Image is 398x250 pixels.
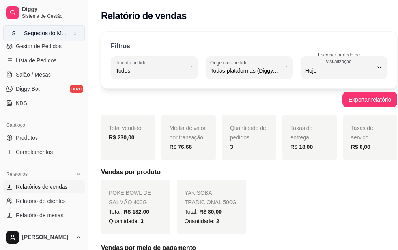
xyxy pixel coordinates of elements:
[342,92,397,107] button: Exportar relatório
[16,148,53,156] span: Complementos
[169,144,192,150] strong: R$ 76,66
[3,228,85,247] button: [PERSON_NAME]
[230,144,233,150] strong: 3
[185,218,219,224] span: Quantidade:
[3,54,85,67] a: Lista de Pedidos
[301,56,387,79] button: Escolher período de visualizaçãoHoje
[101,167,397,177] h5: Vendas por produto
[16,99,27,107] span: KDS
[3,83,85,95] a: Diggy Botnovo
[16,183,68,191] span: Relatórios de vendas
[3,40,85,53] a: Gestor de Pedidos
[109,190,151,205] span: POKE BOWL DE SALMÃO 400G
[3,68,85,81] a: Salão / Mesas
[290,144,313,150] strong: R$ 18,00
[16,71,51,79] span: Salão / Mesas
[111,41,130,51] p: Filtros
[305,67,373,75] span: Hoje
[109,209,149,215] span: Total:
[22,6,82,13] span: Diggy
[24,29,66,37] div: Segredos do M ...
[123,209,149,215] span: R$ 132,00
[16,42,62,50] span: Gestor de Pedidos
[3,146,85,158] a: Complementos
[210,67,278,75] span: Todas plataformas (Diggy, iFood)
[6,171,28,177] span: Relatórios
[3,3,85,22] a: DiggySistema de Gestão
[185,190,237,205] span: YAKISOBA TRADICIONAL 500G
[16,211,64,219] span: Relatório de mesas
[3,180,85,193] a: Relatórios de vendas
[210,59,250,66] label: Origem do pedido
[3,132,85,144] a: Produtos
[3,25,85,41] button: Select a team
[351,144,370,150] strong: R$ 0,00
[185,209,222,215] span: Total:
[305,51,375,65] label: Escolher período de visualização
[22,13,82,19] span: Sistema de Gestão
[16,197,66,205] span: Relatório de clientes
[16,134,38,142] span: Produtos
[22,234,72,241] span: [PERSON_NAME]
[116,67,183,75] span: Todos
[199,209,222,215] span: R$ 80,00
[16,56,57,64] span: Lista de Pedidos
[3,223,85,236] a: Relatório de fidelidadenovo
[140,218,144,224] span: 3
[3,97,85,109] a: KDS
[10,29,18,37] span: S
[16,85,40,93] span: Diggy Bot
[109,125,142,131] span: Total vendido
[290,125,312,141] span: Taxas de entrega
[109,134,135,141] strong: R$ 230,00
[3,209,85,222] a: Relatório de mesas
[3,119,85,132] div: Catálogo
[109,218,144,224] span: Quantidade:
[206,56,292,79] button: Origem do pedidoTodas plataformas (Diggy, iFood)
[216,218,219,224] span: 2
[3,195,85,207] a: Relatório de clientes
[116,59,149,66] label: Tipo do pedido
[169,125,206,141] span: Média de valor por transação
[101,9,187,22] h2: Relatório de vendas
[351,125,373,141] span: Taxas de serviço
[111,56,198,79] button: Tipo do pedidoTodos
[230,125,266,141] span: Quantidade de pedidos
